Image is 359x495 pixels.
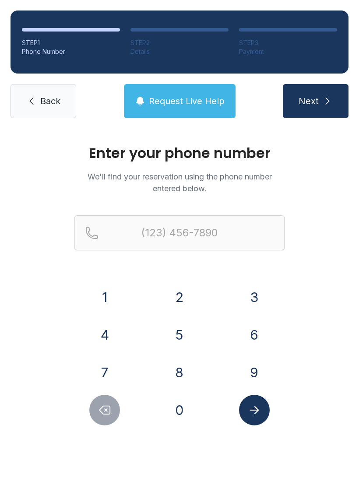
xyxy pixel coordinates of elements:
[89,319,120,350] button: 4
[22,39,120,47] div: STEP 1
[239,47,337,56] div: Payment
[239,282,270,312] button: 3
[89,282,120,312] button: 1
[40,95,60,107] span: Back
[149,95,225,107] span: Request Live Help
[74,215,285,250] input: Reservation phone number
[22,47,120,56] div: Phone Number
[299,95,319,107] span: Next
[130,47,229,56] div: Details
[130,39,229,47] div: STEP 2
[74,146,285,160] h1: Enter your phone number
[239,319,270,350] button: 6
[74,171,285,194] p: We'll find your reservation using the phone number entered below.
[164,319,195,350] button: 5
[89,357,120,388] button: 7
[164,282,195,312] button: 2
[239,395,270,425] button: Submit lookup form
[164,357,195,388] button: 8
[89,395,120,425] button: Delete number
[164,395,195,425] button: 0
[239,357,270,388] button: 9
[239,39,337,47] div: STEP 3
